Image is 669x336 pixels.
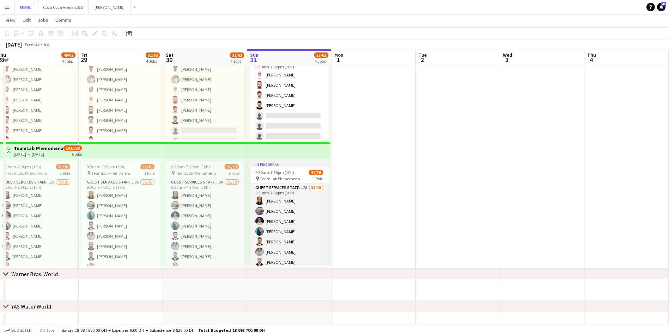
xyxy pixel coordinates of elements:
app-job-card: 9:30am-7:30pm (10h)31/38 TeamLab Phenomena1 RoleGuest Services Staff - Senior2A31/389:30am-7:30pm... [81,161,160,266]
span: Week 35 [23,42,41,47]
span: TeamLab Phenomena [7,170,47,176]
div: 4 Jobs [146,58,159,64]
span: Sat [166,52,174,58]
span: Sun [250,52,259,58]
span: 9:30am-7:30pm (10h) [255,170,294,175]
span: 192/228 [63,145,82,151]
span: 29 [80,56,87,64]
span: Fri [81,52,87,58]
span: Jobs [38,17,48,23]
span: Wed [503,52,512,58]
span: 30 [165,56,174,64]
span: 1 Role [60,170,70,176]
span: TeamLab Phenomena [260,176,300,181]
span: Thu [587,52,596,58]
span: TeamLab Phenomena [91,170,132,176]
span: 3 [502,56,512,64]
app-card-role: Guest Services Staff - Senior8/89:30am-7:30pm (10h)[PERSON_NAME][PERSON_NAME][PERSON_NAME][PERSON... [81,52,160,148]
span: 9:30am-7:30pm (10h) [171,164,210,169]
span: 4 [586,56,596,64]
span: TeamLab Phenomena [176,170,216,176]
div: [DATE] [6,41,22,48]
a: View [3,15,18,25]
app-card-role: Guest Services Staff - Senior4/89:30am-7:30pm (10h)[PERSON_NAME][PERSON_NAME][PERSON_NAME][PERSON... [250,58,329,153]
button: Budgeted [4,326,33,334]
span: 45 [661,2,666,6]
span: 9:30am-7:30pm (10h) [87,164,126,169]
div: Warner Bros. World [11,270,58,278]
span: Total Budgeted 18 693 700.00 DH [198,328,265,333]
div: 4 Jobs [62,58,75,64]
span: Comms [55,17,71,23]
span: 31/38 [225,164,239,169]
button: [PERSON_NAME] [89,0,130,14]
app-card-role: Guest Services Staff - Senior6/89:30am-7:30pm (10h)[PERSON_NAME][PERSON_NAME][PERSON_NAME][PERSON... [165,52,244,148]
app-job-card: 9:30am-7:30pm (10h)6/8 teamLab Phenomena - Relievers1 RoleGuest Services Staff - Senior6/89:30am-... [165,35,244,139]
span: 1 Role [229,170,239,176]
button: MIRAL [14,0,37,14]
div: 4 Jobs [315,58,328,64]
button: Coca Coca Arena 2025 [37,0,89,14]
span: 31/38 [140,164,154,169]
app-job-card: 9:30am-7:30pm (10h)8/8 teamLab Phenomena - Relievers1 RoleGuest Services Staff - Senior8/89:30am-... [81,35,160,139]
div: 4 Jobs [230,58,244,64]
span: 1 Role [144,170,154,176]
span: 31 [249,56,259,64]
span: Tue [419,52,427,58]
div: Salary 18 684 880.00 DH + Expenses 0.00 DH + Subsistence 8 820.00 DH = [62,328,265,333]
span: 1 [333,56,343,64]
span: 51/62 [146,52,160,58]
app-job-card: 9:30am-7:30pm (10h)31/38 TeamLab Phenomena1 RoleGuest Services Staff - Senior2A31/389:30am-7:30pm... [165,161,244,266]
div: 6 jobs [72,151,82,157]
span: Budgeted [11,328,32,333]
span: 51/62 [230,52,244,58]
span: All jobs [39,328,56,333]
a: Jobs [35,15,51,25]
span: 55/62 [314,52,328,58]
span: Mon [334,52,343,58]
span: Edit [23,17,31,23]
span: 30/38 [56,164,70,169]
span: 49/62 [61,52,75,58]
a: Comms [53,15,74,25]
a: Edit [20,15,34,25]
div: In progress [250,161,329,167]
span: View [6,17,16,23]
div: [DATE] → [DATE] [14,151,63,157]
app-job-card: In progress9:30am-7:30pm (10h)37/38 TeamLab Phenomena1 RoleGuest Services Staff - Senior2A37/389:... [250,161,329,266]
a: 45 [657,3,665,11]
span: 37/38 [309,170,323,175]
div: YAS Water World [11,303,51,310]
div: GST [44,42,51,47]
span: 9:30am-7:30pm (10h) [2,164,41,169]
h3: TeamLab Phenomena [14,145,63,151]
app-job-card: In progress9:30am-7:30pm (10h)4/8 teamLab Phenomena - Relievers1 RoleGuest Services Staff - Senio... [250,35,329,139]
span: 2 [418,56,427,64]
span: 1 Role [313,176,323,181]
